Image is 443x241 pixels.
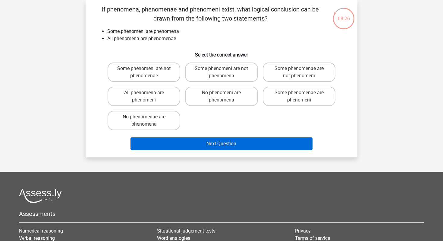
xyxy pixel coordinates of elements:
[19,228,63,234] a: Numerical reasoning
[19,210,424,217] h5: Assessments
[263,63,335,82] label: Some phenomenae are not phenomeni
[130,137,313,150] button: Next Question
[108,87,180,106] label: All phenomena are phenomeni
[107,28,348,35] li: Some phenomeni are phenomena
[157,228,215,234] a: Situational judgement tests
[185,63,258,82] label: Some phenomeni are not phenomena
[107,35,348,42] li: All phenomena are phenomenae
[185,87,258,106] label: No phenomeni are phenomena
[19,189,62,203] img: Assessly logo
[19,235,55,241] a: Verbal reasoning
[332,7,355,22] div: 08:26
[263,87,335,106] label: Some phenomenae are phenomeni
[95,47,348,58] h6: Select the correct answer
[295,228,311,234] a: Privacy
[295,235,330,241] a: Terms of service
[157,235,190,241] a: Word analogies
[108,63,180,82] label: Some phenomeni are not phenomenae
[95,5,325,23] p: If phenomena, phenomenae and phenomeni exist, what logical conclusion can be drawn from the follo...
[108,111,180,130] label: No phenomenae are phenomena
